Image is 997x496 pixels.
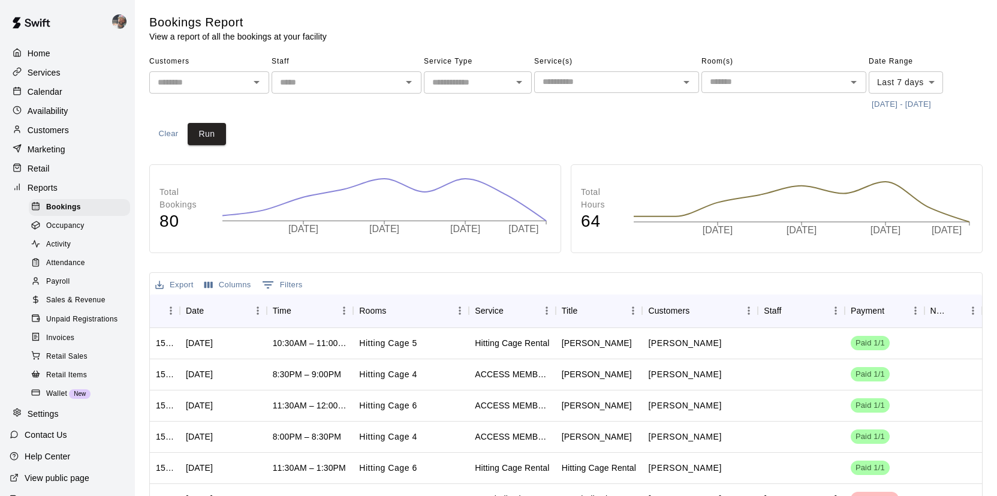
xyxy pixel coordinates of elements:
div: 10:30AM – 11:00AM [273,337,348,349]
a: Retail Sales [29,347,135,366]
span: Paid 1/1 [851,462,890,474]
div: Hitting Cage Rental [562,462,636,474]
div: ACCESS MEMBERS: Hitting Cage Rental [475,431,550,443]
div: Retail Items [29,367,130,384]
img: Trent Hadley [112,14,126,29]
button: Select columns [201,276,254,294]
p: Hitting Cage 6 [359,399,417,412]
p: Contact Us [25,429,67,441]
tspan: [DATE] [703,225,733,235]
div: 1511233 [156,462,174,474]
p: Settings [28,408,59,420]
p: Customers [28,124,69,136]
span: Paid 1/1 [851,400,890,411]
p: Landyn Snell [648,368,721,381]
span: Paid 1/1 [851,431,890,443]
span: Date Range [869,52,974,71]
div: Sat, Oct 11, 2025 [186,337,213,349]
a: Calendar [10,83,125,101]
span: Unpaid Registrations [46,314,118,326]
a: Services [10,64,125,82]
span: Customers [149,52,269,71]
div: Bookings [29,199,130,216]
button: Open [678,74,695,91]
div: 8:00PM – 8:30PM [273,431,341,443]
button: Sort [504,302,520,319]
div: Last 7 days [869,71,943,94]
span: Service(s) [534,52,699,71]
p: Total Hours [581,186,621,211]
button: Sort [689,302,706,319]
button: Sort [577,302,594,319]
div: Marcarius Burns [562,399,632,411]
span: Paid 1/1 [851,338,890,349]
span: Retail Sales [46,351,88,363]
a: Occupancy [29,217,135,235]
div: Staff [758,294,845,327]
p: August Barry [648,337,721,350]
button: Menu [827,302,845,320]
div: Title [562,294,578,327]
button: Sort [291,302,308,319]
button: Open [248,74,265,91]
a: Invoices [29,329,135,347]
div: ID [150,294,180,327]
button: Clear [149,123,188,145]
span: New [69,390,91,397]
button: Menu [335,302,353,320]
button: Sort [156,302,173,319]
span: Activity [46,239,71,251]
button: Open [845,74,862,91]
div: Reports [10,179,125,197]
div: Service [469,294,556,327]
a: Bookings [29,198,135,217]
p: Brennan Davis [648,462,721,474]
p: Help Center [25,450,70,462]
button: Menu [906,302,924,320]
p: View a report of all the bookings at your facility [149,31,327,43]
a: Retail [10,160,125,178]
div: 1511741 [156,399,174,411]
span: Wallet [46,388,67,400]
a: Activity [29,236,135,254]
div: Rooms [359,294,386,327]
button: Menu [964,302,982,320]
p: Total Bookings [159,186,210,211]
div: Sat, Oct 11, 2025 [186,399,213,411]
div: Fri, Oct 10, 2025 [186,462,213,474]
div: Customers [648,294,689,327]
button: Sort [947,302,964,319]
tspan: [DATE] [871,225,900,235]
button: Open [511,74,528,91]
p: Marcarius Burns [648,399,721,412]
div: Service [475,294,504,327]
div: WalletNew [29,386,130,402]
a: Settings [10,405,125,423]
a: Payroll [29,273,135,291]
div: Marketing [10,140,125,158]
a: Attendance [29,254,135,273]
h4: 64 [581,211,621,232]
h5: Bookings Report [149,14,327,31]
span: Room(s) [701,52,866,71]
button: Menu [249,302,267,320]
div: ACCESS MEMBERS: Hitting Cage Rental [475,399,550,411]
p: Home [28,47,50,59]
a: WalletNew [29,384,135,403]
div: Retail Sales [29,348,130,365]
tspan: [DATE] [451,224,481,235]
div: Customers [10,121,125,139]
div: Date [186,294,204,327]
div: Greyson Snell [562,431,632,443]
div: Fri, Oct 10, 2025 [186,431,213,443]
span: Staff [272,52,421,71]
a: Retail Items [29,366,135,384]
tspan: [DATE] [370,224,400,235]
span: Attendance [46,257,85,269]
a: Home [10,44,125,62]
div: Notes [930,294,947,327]
button: Open [400,74,417,91]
